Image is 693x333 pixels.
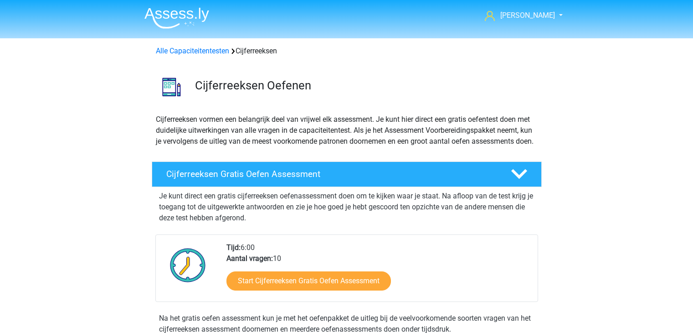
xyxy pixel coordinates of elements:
[152,68,191,106] img: cijferreeksen
[159,191,534,224] p: Je kunt direct een gratis cijferreeksen oefenassessment doen om te kijken waar je staat. Na afloo...
[156,47,229,55] a: Alle Capaciteitentesten
[220,242,537,302] div: 6:00 10
[226,243,241,252] b: Tijd:
[152,46,541,57] div: Cijferreeksen
[166,169,496,179] h4: Cijferreeksen Gratis Oefen Assessment
[500,11,555,20] span: [PERSON_NAME]
[226,254,273,263] b: Aantal vragen:
[226,271,391,291] a: Start Cijferreeksen Gratis Oefen Assessment
[156,114,538,147] p: Cijferreeksen vormen een belangrijk deel van vrijwel elk assessment. Je kunt hier direct een grat...
[481,10,556,21] a: [PERSON_NAME]
[195,78,534,93] h3: Cijferreeksen Oefenen
[148,161,545,187] a: Cijferreeksen Gratis Oefen Assessment
[165,242,211,288] img: Klok
[144,7,209,29] img: Assessly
